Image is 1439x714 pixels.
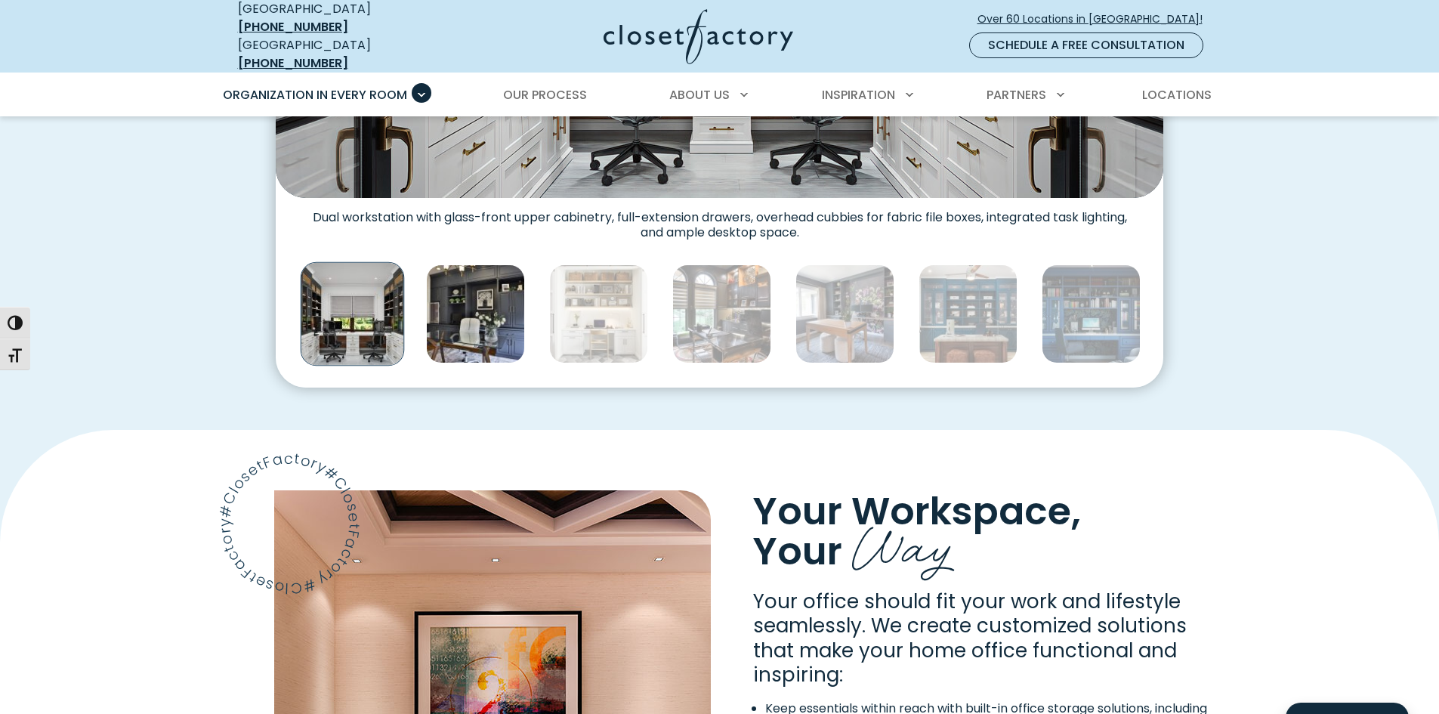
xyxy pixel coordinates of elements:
span: Inspiration [822,86,895,104]
span: Partners [987,86,1046,104]
nav: Primary Menu [212,74,1227,116]
span: Way [852,502,957,583]
a: Over 60 Locations in [GEOGRAPHIC_DATA]! [977,6,1215,32]
a: [PHONE_NUMBER] [238,54,348,72]
span: Over 60 Locations in [GEOGRAPHIC_DATA]! [977,11,1215,27]
span: Your office should fit your work and lifestyle seamlessly. We create customized solutions that ma... [753,588,1187,689]
span: Your [753,525,842,579]
img: Closet Factory Logo [604,9,793,64]
img: Modern home office with floral accent wallpaper, matte charcoal built-ins, and a light oak desk f... [795,264,894,363]
img: Built-in blue cabinetry with mesh-front doors and open shelving displays accessories like labeled... [919,264,1017,363]
div: [GEOGRAPHIC_DATA] [238,36,457,73]
span: About Us [669,86,730,104]
img: Custom home office with blue built-ins, glass-front cabinets, adjustable shelving, custom drawer ... [1042,264,1141,363]
figcaption: Dual workstation with glass-front upper cabinetry, full-extension drawers, overhead cubbies for f... [276,198,1163,240]
img: Compact, closet-style workstation with two-tier open shelving, wicker baskets, framed prints, and... [549,264,648,363]
a: Schedule a Free Consultation [969,32,1203,58]
span: Organization in Every Room [223,86,407,104]
span: Our Process [503,86,587,104]
img: Custom home office grey cabinetry with wall safe and mini fridge [426,264,525,363]
img: Dual workstation home office with glass-front upper cabinetry, full-extension drawers, overhead c... [301,262,405,366]
span: Locations [1142,86,1212,104]
a: [PHONE_NUMBER] [238,18,348,36]
img: Sophisticated home office with dark wood cabinetry, metallic backsplash, under-cabinet lighting, ... [672,264,771,363]
span: Your Workspace, [753,484,1081,538]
